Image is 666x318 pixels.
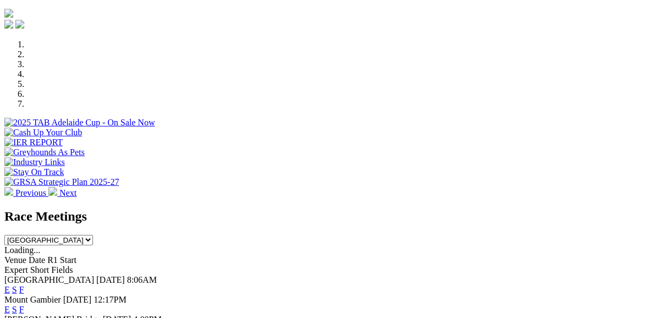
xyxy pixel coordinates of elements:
a: S [12,285,17,294]
img: GRSA Strategic Plan 2025-27 [4,177,119,187]
img: Greyhounds As Pets [4,147,85,157]
img: chevron-left-pager-white.svg [4,187,13,196]
img: facebook.svg [4,20,13,29]
span: Expert [4,265,28,275]
img: Stay On Track [4,167,64,177]
span: Short [30,265,50,275]
a: Previous [4,188,48,198]
img: IER REPORT [4,138,63,147]
span: Date [29,255,45,265]
a: S [12,305,17,314]
span: [DATE] [63,295,92,304]
span: [GEOGRAPHIC_DATA] [4,275,94,284]
span: Mount Gambier [4,295,61,304]
span: [DATE] [96,275,125,284]
a: E [4,305,10,314]
a: F [19,285,24,294]
img: Industry Links [4,157,65,167]
img: 2025 TAB Adelaide Cup - On Sale Now [4,118,155,128]
a: Next [48,188,77,198]
span: Loading... [4,245,40,255]
h2: Race Meetings [4,209,662,224]
a: F [19,305,24,314]
span: Next [59,188,77,198]
a: E [4,285,10,294]
img: chevron-right-pager-white.svg [48,187,57,196]
span: Fields [51,265,73,275]
img: Cash Up Your Club [4,128,82,138]
span: Venue [4,255,26,265]
img: logo-grsa-white.png [4,9,13,18]
span: 8:06AM [127,275,157,284]
span: 12:17PM [94,295,127,304]
span: R1 Start [47,255,77,265]
img: twitter.svg [15,20,24,29]
span: Previous [15,188,46,198]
